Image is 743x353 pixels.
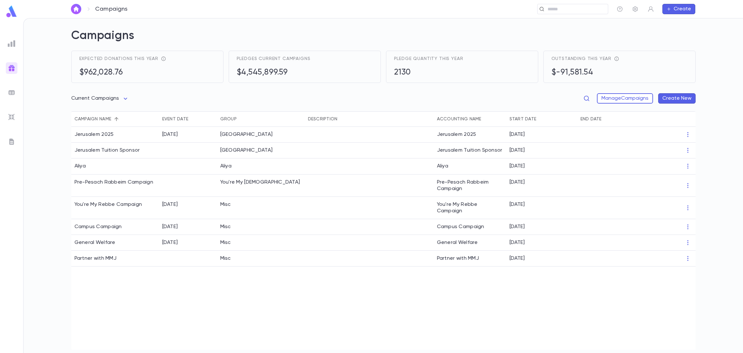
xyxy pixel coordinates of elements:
[79,56,159,61] span: Expected donations this year
[71,111,159,127] div: Campaign name
[602,114,612,124] button: Sort
[658,93,696,104] button: Create New
[510,131,525,138] p: [DATE]
[71,96,119,101] span: Current Campaigns
[305,111,434,127] div: Description
[510,179,525,186] p: [DATE]
[308,111,338,127] div: Description
[597,93,653,104] button: ManageCampaigns
[220,239,231,246] div: Misc
[481,114,492,124] button: Sort
[8,64,15,72] img: campaigns_gradient.17ab1fa96dd0f67c2e976ce0b3818124.svg
[434,175,506,197] div: Pre-Pesach Rabbeim Campaign
[434,127,506,143] div: Jerusalem 2025
[158,56,166,61] div: reflects total pledges + recurring donations expected throughout the year
[74,255,116,262] div: Partner with MMJ
[510,255,525,262] p: [DATE]
[510,239,525,246] p: [DATE]
[162,201,178,208] div: 4/2/2025
[162,224,178,230] div: 4/2/2025
[74,179,154,186] div: Pre-Pesach Rabbeim Campaign
[220,131,273,138] div: Jerusalem
[8,113,15,121] img: imports_grey.530a8a0e642e233f2baf0ef88e8c9fcb.svg
[237,56,311,61] span: Pledges current campaigns
[5,5,18,18] img: logo
[510,201,525,208] p: [DATE]
[510,111,537,127] div: Start Date
[437,111,481,127] div: Accounting Name
[74,163,86,169] div: Aliya
[394,56,463,61] span: Pledge quantity this year
[338,114,348,124] button: Sort
[220,201,231,208] div: Misc
[434,235,506,251] div: General Welfare
[510,163,525,169] p: [DATE]
[162,111,189,127] div: Event Date
[71,92,130,105] div: Current Campaigns
[434,111,506,127] div: Accounting Name
[111,114,122,124] button: Sort
[162,131,178,138] div: 3/31/2025
[74,201,142,208] div: You're My Rebbe Campaign
[8,89,15,96] img: batches_grey.339ca447c9d9533ef1741baa751efc33.svg
[74,147,140,154] div: Jerusalem Tuition Sponsor
[217,111,305,127] div: Group
[220,163,232,169] div: Aliya
[536,114,547,124] button: Sort
[220,224,231,230] div: Misc
[551,56,612,61] span: Outstanding this year
[434,197,506,219] div: You're My Rebbe Campaign
[159,111,217,127] div: Event Date
[434,143,506,158] div: Jerusalem Tuition Sponsor
[220,111,237,127] div: Group
[506,111,577,127] div: Start Date
[220,255,231,262] div: Misc
[220,147,273,154] div: Jerusalem
[434,158,506,174] div: Aliya
[162,239,178,246] div: 4/2/2025
[510,224,525,230] p: [DATE]
[74,239,115,246] div: General Welfare
[510,147,525,154] p: [DATE]
[611,56,619,61] div: total receivables - total income
[79,68,166,77] h5: $962,028.76
[95,5,128,13] p: Campaigns
[74,224,122,230] div: Campus Campaign
[577,111,648,127] div: End Date
[71,29,696,51] h2: Campaigns
[74,111,112,127] div: Campaign name
[662,4,695,14] button: Create
[8,138,15,146] img: letters_grey.7941b92b52307dd3b8a917253454ce1c.svg
[74,131,114,138] div: Jerusalem 2025
[394,68,463,77] h5: 2130
[434,219,506,235] div: Campus Campaign
[8,40,15,47] img: reports_grey.c525e4749d1bce6a11f5fe2a8de1b229.svg
[220,179,300,186] div: You're My Rebbe
[237,114,247,124] button: Sort
[237,68,311,77] h5: $4,545,899.59
[188,114,199,124] button: Sort
[580,111,602,127] div: End Date
[72,6,80,12] img: home_white.a664292cf8c1dea59945f0da9f25487c.svg
[434,251,506,267] div: Partner with MMJ
[551,68,619,77] h5: $-91,581.54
